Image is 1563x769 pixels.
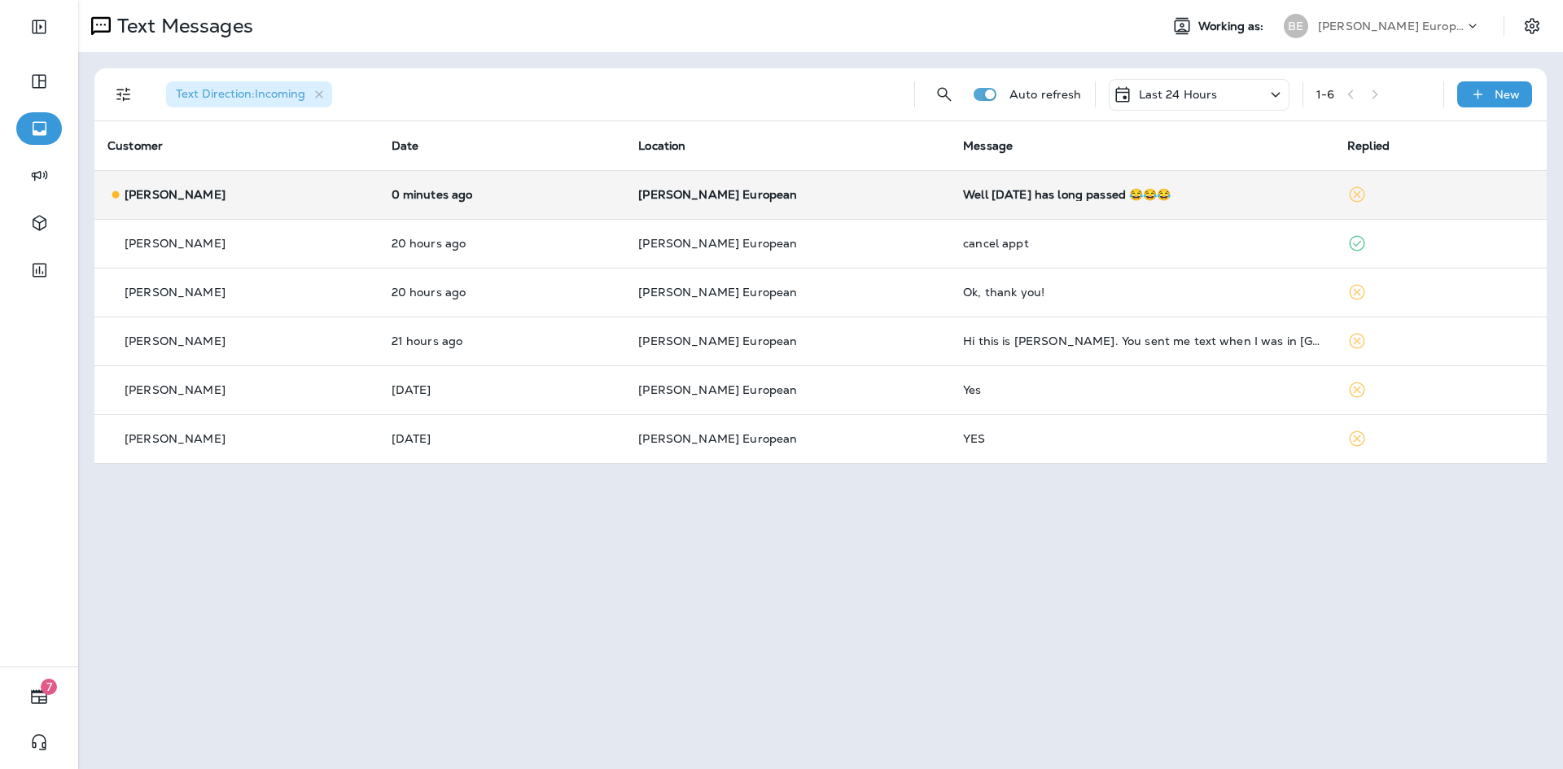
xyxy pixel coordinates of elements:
[125,237,225,250] p: [PERSON_NAME]
[638,431,797,446] span: [PERSON_NAME] European
[1139,88,1218,101] p: Last 24 Hours
[963,334,1321,347] div: Hi this is Mark Winniczek. You sent me text when I was in Europe. I just came back a few days ago...
[1495,88,1520,101] p: New
[1284,14,1308,38] div: BE
[125,383,225,396] p: [PERSON_NAME]
[963,188,1321,201] div: Well sept 30 has long passed 😂😂😂
[638,187,797,202] span: [PERSON_NAME] European
[392,334,613,347] p: Oct 9, 2025 03:07 PM
[1009,88,1082,101] p: Auto refresh
[1316,88,1334,101] div: 1 - 6
[107,138,163,153] span: Customer
[111,14,253,38] p: Text Messages
[16,11,62,43] button: Expand Sidebar
[125,432,225,445] p: [PERSON_NAME]
[638,334,797,348] span: [PERSON_NAME] European
[963,138,1013,153] span: Message
[176,86,305,101] span: Text Direction : Incoming
[41,679,57,695] span: 7
[1517,11,1547,41] button: Settings
[125,286,225,299] p: [PERSON_NAME]
[638,382,797,397] span: [PERSON_NAME] European
[963,432,1321,445] div: YES
[392,432,613,445] p: Oct 9, 2025 11:44 AM
[1198,20,1267,33] span: Working as:
[392,286,613,299] p: Oct 9, 2025 03:25 PM
[638,236,797,251] span: [PERSON_NAME] European
[16,680,62,713] button: 7
[392,383,613,396] p: Oct 9, 2025 11:54 AM
[1318,20,1464,33] p: [PERSON_NAME] European Autoworks
[125,188,225,201] p: [PERSON_NAME]
[392,188,613,201] p: Oct 10, 2025 12:14 PM
[392,237,613,250] p: Oct 9, 2025 03:53 PM
[107,78,140,111] button: Filters
[638,285,797,299] span: [PERSON_NAME] European
[963,383,1321,396] div: Yes
[125,334,225,347] p: [PERSON_NAME]
[928,78,961,111] button: Search Messages
[963,286,1321,299] div: Ok, thank you!
[166,81,332,107] div: Text Direction:Incoming
[1347,138,1390,153] span: Replied
[638,138,685,153] span: Location
[963,237,1321,250] div: cancel appt
[392,138,419,153] span: Date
